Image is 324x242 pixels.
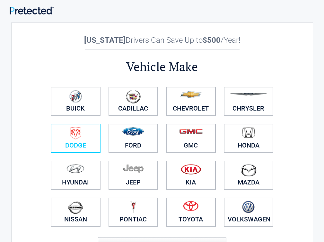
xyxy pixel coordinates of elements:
[10,6,54,14] img: Main Logo
[126,90,141,103] img: cadillac
[181,164,201,175] img: kia
[51,87,101,116] a: Buick
[70,127,81,139] img: dodge
[166,124,216,153] a: GMC
[109,124,158,153] a: Ford
[109,198,158,227] a: Pontiac
[180,91,202,98] img: chevrolet
[166,87,216,116] a: Chevrolet
[224,124,274,153] a: Honda
[47,58,277,75] h2: Vehicle Make
[203,36,221,45] b: $500
[241,164,257,176] img: mazda
[68,201,83,214] img: nissan
[47,36,277,45] h2: Drivers Can Save Up to /Year
[229,93,268,96] img: chrysler
[51,124,101,153] a: Dodge
[183,201,198,211] img: toyota
[224,161,274,190] a: Mazda
[109,161,158,190] a: Jeep
[166,161,216,190] a: Kia
[130,201,136,213] img: pontiac
[122,127,144,136] img: ford
[66,164,84,173] img: hyundai
[123,164,144,173] img: jeep
[69,90,82,103] img: buick
[179,129,203,134] img: gmc
[51,161,101,190] a: Hyundai
[242,127,255,138] img: honda
[242,201,255,213] img: volkswagen
[51,198,101,227] a: Nissan
[84,36,126,45] b: [US_STATE]
[166,198,216,227] a: Toyota
[224,87,274,116] a: Chrysler
[109,87,158,116] a: Cadillac
[224,198,274,227] a: Volkswagen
